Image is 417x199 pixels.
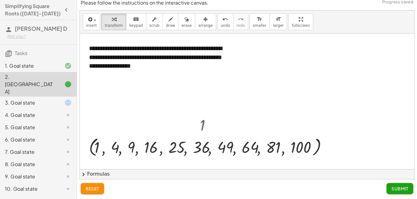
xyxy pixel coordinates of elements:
[5,124,55,131] div: 5. Goal state
[5,62,55,70] div: 1. Goal state
[64,124,72,131] i: Task not started.
[178,14,195,30] button: erase
[222,16,228,23] i: undo
[64,148,72,156] i: Task not started.
[149,23,160,28] span: scrub
[269,14,287,30] button: format_sizelarger
[5,136,55,143] div: 6. Goal state
[146,14,163,30] button: scrub
[5,111,55,119] div: 4. Goal state
[64,111,72,119] i: Task not started.
[80,171,87,178] span: chevron_right
[249,14,270,30] button: format_sizesmaller
[15,25,67,32] span: [PERSON_NAME] D
[217,14,233,30] button: undoundo
[101,14,126,30] button: transform
[86,23,97,28] span: insert
[199,159,209,169] div: Edit math
[166,23,175,28] span: draw
[163,14,179,30] button: draw
[64,136,72,143] i: Task not started.
[181,23,192,28] span: erase
[288,14,313,30] button: fullscreen
[83,14,100,30] button: insert
[80,169,414,179] button: chevron_rightFormulas
[195,14,216,30] button: arrange
[105,23,123,28] span: transform
[64,185,72,193] i: Task not started.
[387,183,413,194] button: Submit
[86,186,99,191] span: reset
[221,23,230,28] span: undo
[64,99,72,106] i: Task started.
[64,161,72,168] i: Task not started.
[129,23,143,28] span: keypad
[253,23,266,28] span: smaller
[81,183,104,194] button: reset
[5,185,55,193] div: 10. Goal state
[5,148,55,156] div: 7. Goal state
[5,99,55,106] div: 3. Goal state
[198,23,213,28] span: arrange
[273,23,284,28] span: larger
[64,81,72,88] i: Task finished.
[257,16,262,23] i: format_size
[5,161,55,168] div: 8. Goal state
[292,23,310,28] span: fullscreen
[5,173,55,180] div: 9. Goal state
[126,14,146,30] button: keyboardkeypad
[275,16,281,23] i: format_size
[391,186,408,191] span: Submit
[64,62,72,70] i: Task finished and correct.
[7,33,72,39] div: Not you?
[5,73,55,95] div: 2. [GEOGRAPHIC_DATA]
[238,16,244,23] i: redo
[133,16,139,23] i: keyboard
[233,14,248,30] button: redoredo
[237,23,245,28] span: redo
[15,50,27,56] span: Tasks
[5,2,61,17] h4: Simplifying Square Roots ([DATE]-[DATE])
[64,173,72,180] i: Task not started.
